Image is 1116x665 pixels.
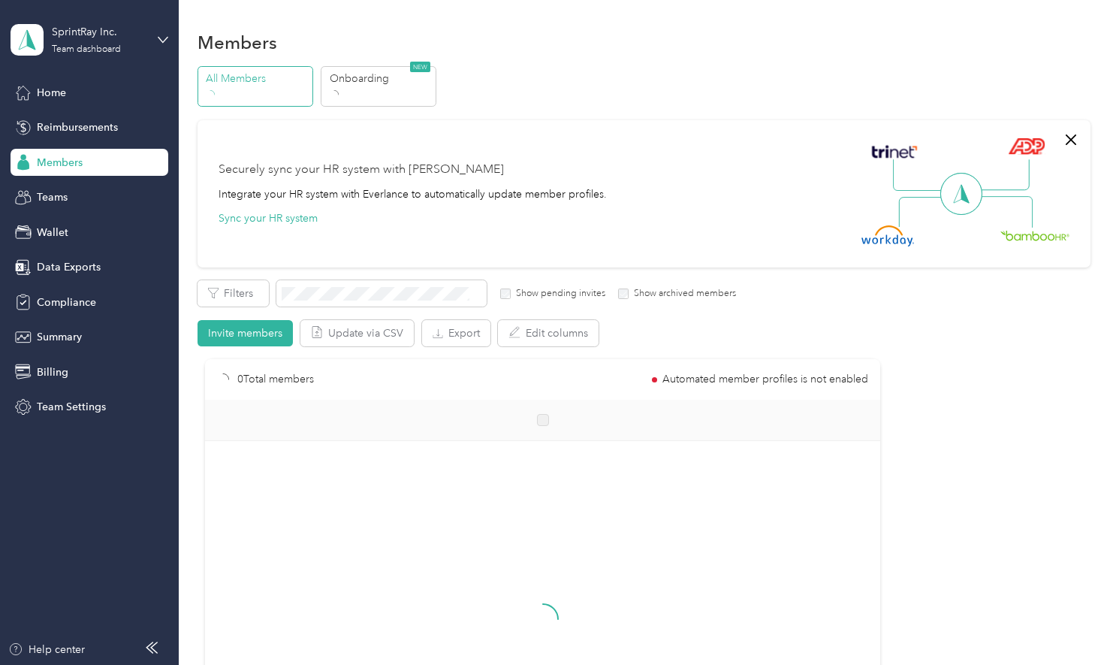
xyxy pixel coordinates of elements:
span: Team Settings [37,399,106,415]
span: Wallet [37,225,68,240]
span: Automated member profiles is not enabled [662,374,868,385]
span: Members [37,155,83,171]
img: Trinet [868,141,921,162]
p: Onboarding [330,71,432,86]
span: Compliance [37,295,96,310]
span: Home [37,85,66,101]
iframe: Everlance-gr Chat Button Frame [1032,581,1116,665]
img: Line Right Up [977,159,1030,191]
p: All Members [206,71,308,86]
span: NEW [410,62,430,72]
label: Show archived members [629,287,736,301]
img: ADP [1008,138,1045,155]
span: Teams [37,189,68,205]
button: Export [422,320,490,346]
span: Reimbursements [37,119,118,135]
img: Line Right Down [980,196,1033,228]
span: Billing [37,364,68,380]
img: Workday [861,225,914,246]
img: Line Left Up [893,159,946,192]
button: Filters [198,280,269,307]
div: Integrate your HR system with Everlance to automatically update member profiles. [219,186,607,202]
h1: Members [198,35,277,50]
span: Data Exports [37,259,101,275]
button: Edit columns [498,320,599,346]
button: Sync your HR system [219,210,318,226]
p: 0 Total members [237,371,314,388]
div: SprintRay Inc. [52,24,146,40]
span: Summary [37,329,82,345]
button: Help center [8,642,85,657]
button: Invite members [198,320,293,346]
button: Update via CSV [300,320,414,346]
img: Line Left Down [898,196,951,227]
div: Team dashboard [52,45,121,54]
img: BambooHR [1000,230,1069,240]
div: Securely sync your HR system with [PERSON_NAME] [219,161,504,179]
label: Show pending invites [511,287,605,301]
